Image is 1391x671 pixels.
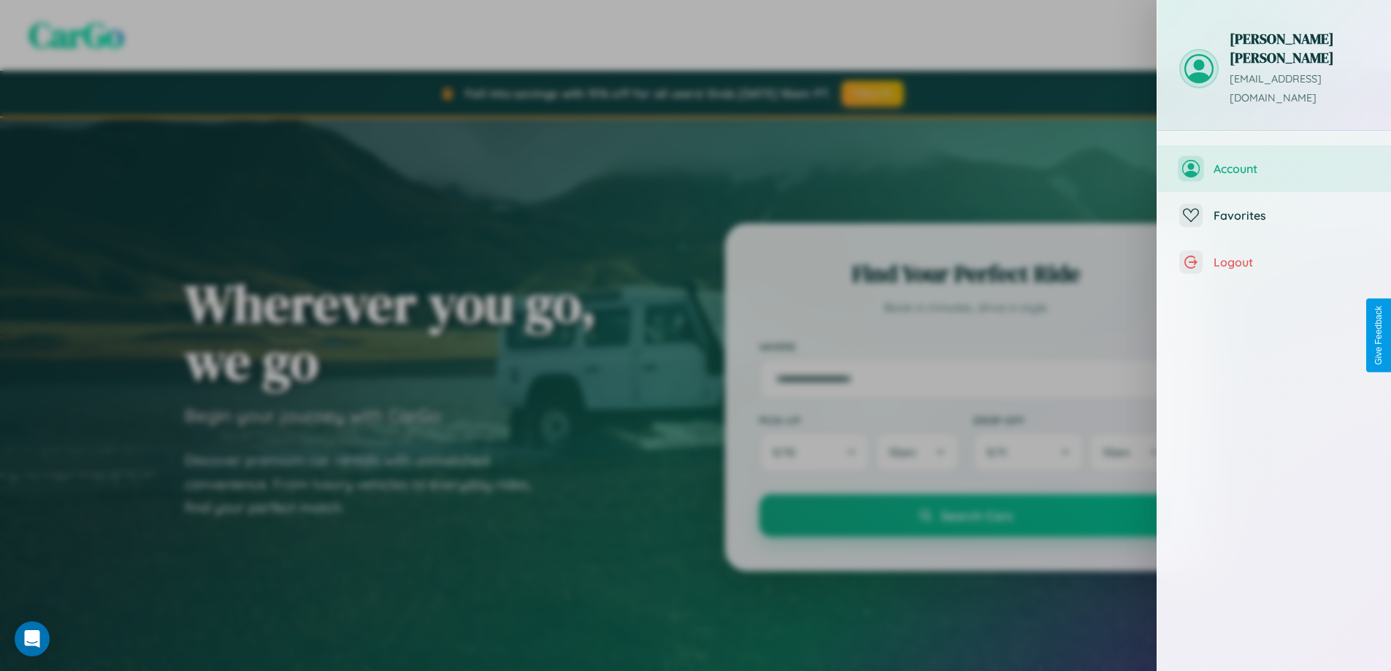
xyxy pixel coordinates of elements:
p: [EMAIL_ADDRESS][DOMAIN_NAME] [1230,70,1369,108]
span: Favorites [1214,208,1369,223]
button: Logout [1157,239,1391,285]
div: Open Intercom Messenger [15,621,50,656]
span: Account [1214,161,1369,176]
div: Give Feedback [1373,306,1384,365]
h3: [PERSON_NAME] [PERSON_NAME] [1230,29,1369,67]
button: Favorites [1157,192,1391,239]
button: Account [1157,145,1391,192]
span: Logout [1214,255,1369,269]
